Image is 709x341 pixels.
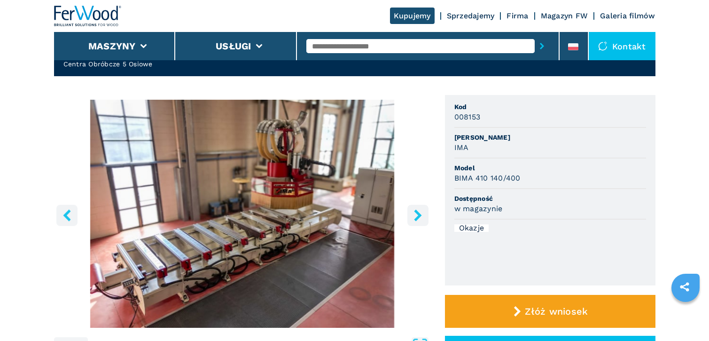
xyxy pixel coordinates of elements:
img: Centra Obróbcze 5 Osiowe IMA BIMA 410 140/400 [54,100,431,328]
a: Kupujemy [390,8,435,24]
button: Maszyny [88,40,136,52]
div: Go to Slide 2 [54,100,431,328]
a: Magazyn FW [541,11,588,20]
h3: 008153 [454,111,481,122]
a: Galeria filmów [600,11,655,20]
img: Ferwood [54,6,122,26]
button: right-button [407,205,429,226]
button: Złóż wniosek [445,295,655,328]
h3: BIMA 410 140/400 [454,173,521,183]
h3: w magazynie [454,203,503,214]
button: Usługi [216,40,251,52]
button: submit-button [535,35,549,57]
div: Kontakt [589,32,655,60]
span: Model [454,163,646,173]
h2: Centra Obróbcze 5 Osiowe [63,59,207,69]
span: Kod [454,102,646,111]
button: left-button [56,205,78,226]
div: Okazje [454,224,489,232]
a: sharethis [673,275,696,299]
iframe: Chat [669,299,702,334]
a: Firma [506,11,528,20]
span: Złóż wniosek [525,306,588,317]
a: Sprzedajemy [447,11,495,20]
h3: IMA [454,142,469,153]
img: Kontakt [598,41,608,51]
span: [PERSON_NAME] [454,133,646,142]
span: Dostępność [454,194,646,203]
